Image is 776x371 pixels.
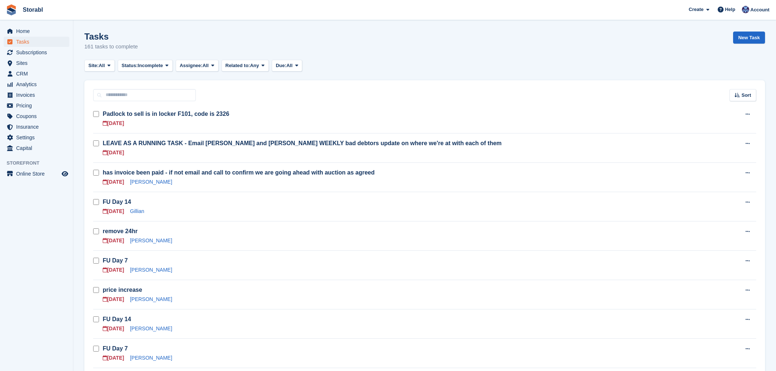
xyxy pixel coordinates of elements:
[16,90,60,100] span: Invoices
[103,237,124,245] div: [DATE]
[103,228,138,234] a: remove 24hr
[16,69,60,79] span: CRM
[4,169,69,179] a: menu
[130,355,172,361] a: [PERSON_NAME]
[16,132,60,143] span: Settings
[4,26,69,36] a: menu
[16,169,60,179] span: Online Store
[276,62,286,69] span: Due:
[61,169,69,178] a: Preview store
[180,62,202,69] span: Assignee:
[202,62,209,69] span: All
[222,60,269,72] button: Related to: Any
[103,266,124,274] div: [DATE]
[16,37,60,47] span: Tasks
[4,90,69,100] a: menu
[742,92,751,99] span: Sort
[733,32,765,44] a: New Task
[103,169,375,176] a: has invoice been paid - if not email and call to confirm we are going ahead with auction as agreed
[99,62,105,69] span: All
[4,47,69,58] a: menu
[103,178,124,186] div: [DATE]
[16,111,60,121] span: Coupons
[4,132,69,143] a: menu
[103,111,229,117] a: Padlock to sell is in locker F101, code is 2326
[20,4,46,16] a: Storabl
[103,287,142,293] a: price increase
[4,111,69,121] a: menu
[16,122,60,132] span: Insurance
[16,58,60,68] span: Sites
[272,60,302,72] button: Due: All
[103,257,128,264] a: FU Day 7
[103,149,124,157] div: [DATE]
[84,60,115,72] button: Site: All
[16,26,60,36] span: Home
[84,32,138,41] h1: Tasks
[103,316,131,322] a: FU Day 14
[16,143,60,153] span: Capital
[725,6,735,13] span: Help
[4,79,69,89] a: menu
[118,60,173,72] button: Status: Incomplete
[103,140,502,146] a: LEAVE AS A RUNNING TASK - Email [PERSON_NAME] and [PERSON_NAME] WEEKLY bad debtors update on wher...
[4,58,69,68] a: menu
[6,4,17,15] img: stora-icon-8386f47178a22dfd0bd8f6a31ec36ba5ce8667c1dd55bd0f319d3a0aa187defe.svg
[130,179,172,185] a: [PERSON_NAME]
[4,143,69,153] a: menu
[176,60,219,72] button: Assignee: All
[4,69,69,79] a: menu
[286,62,293,69] span: All
[103,345,128,352] a: FU Day 7
[4,122,69,132] a: menu
[742,6,749,13] img: Tegan Ewart
[689,6,703,13] span: Create
[16,79,60,89] span: Analytics
[138,62,163,69] span: Incomplete
[103,295,124,303] div: [DATE]
[84,43,138,51] p: 161 tasks to complete
[103,325,124,333] div: [DATE]
[4,100,69,111] a: menu
[103,354,124,362] div: [DATE]
[130,238,172,243] a: [PERSON_NAME]
[103,120,124,127] div: [DATE]
[103,199,131,205] a: FU Day 14
[750,6,769,14] span: Account
[130,326,172,331] a: [PERSON_NAME]
[88,62,99,69] span: Site:
[130,208,144,214] a: Gillian
[130,296,172,302] a: [PERSON_NAME]
[16,47,60,58] span: Subscriptions
[122,62,138,69] span: Status:
[226,62,250,69] span: Related to:
[130,267,172,273] a: [PERSON_NAME]
[250,62,259,69] span: Any
[16,100,60,111] span: Pricing
[7,159,73,167] span: Storefront
[103,207,124,215] div: [DATE]
[4,37,69,47] a: menu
